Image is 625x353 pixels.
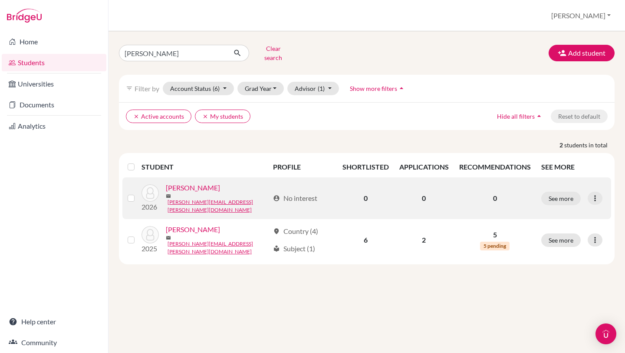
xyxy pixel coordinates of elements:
[166,235,171,240] span: mail
[535,112,543,120] i: arrow_drop_up
[547,7,615,24] button: [PERSON_NAME]
[2,313,106,330] a: Help center
[273,195,280,202] span: account_circle
[551,110,608,123] button: Reset to default
[397,84,406,93] i: arrow_drop_up
[133,113,139,120] i: clear
[541,233,581,247] button: See more
[135,84,159,93] span: Filter by
[559,140,564,150] strong: 2
[497,113,535,120] span: Hide all filters
[249,42,297,64] button: Clear search
[454,157,536,177] th: RECOMMENDATIONS
[480,242,510,250] span: 5 pending
[337,177,394,219] td: 0
[166,193,171,199] span: mail
[166,183,220,193] a: [PERSON_NAME]
[126,110,191,123] button: clearActive accounts
[126,85,133,92] i: filter_list
[2,117,106,135] a: Analytics
[273,243,315,254] div: Subject (1)
[2,33,106,50] a: Home
[273,226,318,236] div: Country (4)
[564,140,615,150] span: students in total
[195,110,250,123] button: clearMy students
[536,157,611,177] th: SEE MORE
[549,45,615,61] button: Add student
[2,54,106,71] a: Students
[141,157,268,177] th: STUDENT
[7,9,42,23] img: Bridge-U
[541,192,581,205] button: See more
[337,219,394,261] td: 6
[237,82,284,95] button: Grad Year
[168,240,269,256] a: [PERSON_NAME][EMAIL_ADDRESS][PERSON_NAME][DOMAIN_NAME]
[273,228,280,235] span: location_on
[213,85,220,92] span: (6)
[287,82,339,95] button: Advisor(1)
[342,82,413,95] button: Show more filtersarrow_drop_up
[168,198,269,214] a: [PERSON_NAME][EMAIL_ADDRESS][PERSON_NAME][DOMAIN_NAME]
[2,334,106,351] a: Community
[141,243,159,254] p: 2025
[350,85,397,92] span: Show more filters
[273,193,317,203] div: No interest
[318,85,325,92] span: (1)
[119,45,227,61] input: Find student by name...
[268,157,337,177] th: PROFILE
[202,113,208,120] i: clear
[459,230,531,240] p: 5
[141,184,159,202] img: Andonie, Abraham
[163,82,234,95] button: Account Status(6)
[394,177,454,219] td: 0
[490,110,551,123] button: Hide all filtersarrow_drop_up
[166,224,220,235] a: [PERSON_NAME]
[141,202,159,212] p: 2026
[141,226,159,243] img: Lozano, Angel
[394,157,454,177] th: APPLICATIONS
[273,245,280,252] span: local_library
[595,323,616,344] div: Open Intercom Messenger
[2,96,106,113] a: Documents
[459,193,531,203] p: 0
[394,219,454,261] td: 2
[337,157,394,177] th: SHORTLISTED
[2,75,106,93] a: Universities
